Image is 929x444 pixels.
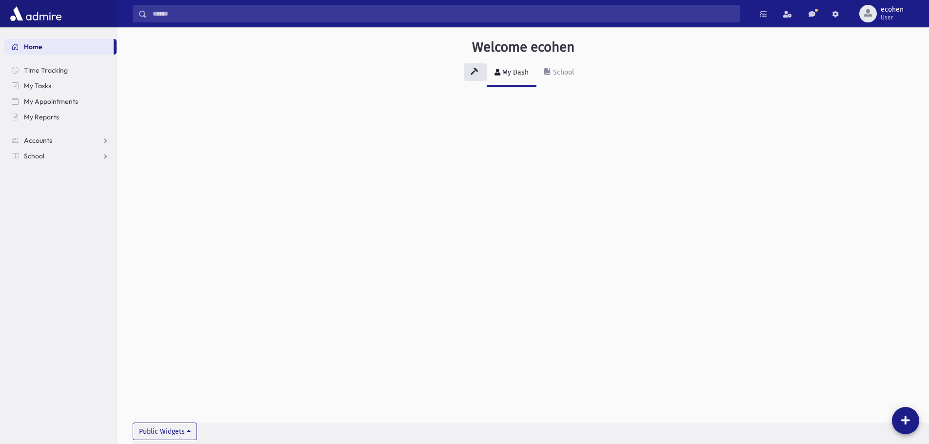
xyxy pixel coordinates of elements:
span: My Reports [24,113,59,121]
input: Search [147,5,739,22]
button: Public Widgets [133,423,197,440]
span: Accounts [24,136,52,145]
span: My Appointments [24,97,78,106]
span: My Tasks [24,81,51,90]
a: School [4,148,117,164]
span: ecohen [881,6,904,14]
a: My Reports [4,109,117,125]
a: My Tasks [4,78,117,94]
h3: Welcome ecohen [472,39,574,56]
a: Home [4,39,114,55]
a: My Dash [487,59,536,87]
a: Accounts [4,133,117,148]
span: User [881,14,904,21]
img: AdmirePro [8,4,64,23]
a: My Appointments [4,94,117,109]
a: School [536,59,582,87]
span: Time Tracking [24,66,68,75]
span: Home [24,42,42,51]
div: My Dash [500,68,529,77]
div: School [551,68,574,77]
a: Time Tracking [4,62,117,78]
span: School [24,152,44,160]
